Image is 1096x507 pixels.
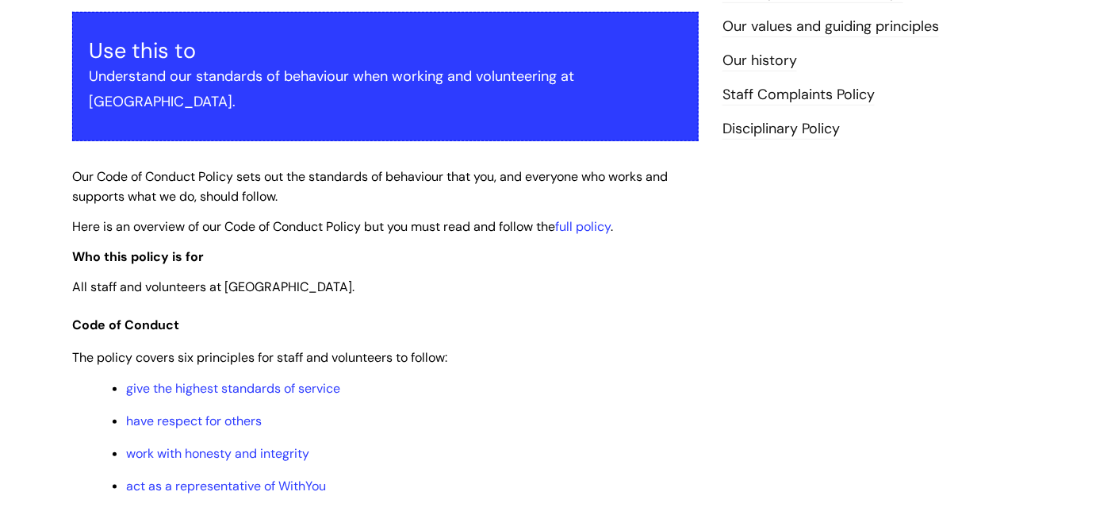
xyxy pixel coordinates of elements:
[72,168,668,205] span: Our Code of Conduct Policy sets out the standards of behaviour that you, and everyone who works a...
[126,445,309,462] a: work with honesty and integrity
[72,317,179,333] span: Code of Conduct
[72,278,354,295] span: All staff and volunteers at [GEOGRAPHIC_DATA].
[89,38,682,63] h3: Use this to
[722,85,875,106] a: Staff Complaints Policy
[126,413,262,429] a: have respect for others
[72,349,447,366] span: The policy covers six principles for staff and volunteers to follow:
[72,218,613,235] span: Here is an overview of our Code of Conduct Policy but you must read and follow the .
[72,248,204,265] span: Who this policy is for
[722,51,797,71] a: Our history
[722,119,840,140] a: Disciplinary Policy
[126,478,326,494] a: act as a representative of WithYou
[722,17,939,37] a: Our values and guiding principles
[126,380,340,397] a: give the highest standards of service
[89,63,682,115] p: Understand our standards of behaviour when working and volunteering at [GEOGRAPHIC_DATA].
[555,218,611,235] a: full policy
